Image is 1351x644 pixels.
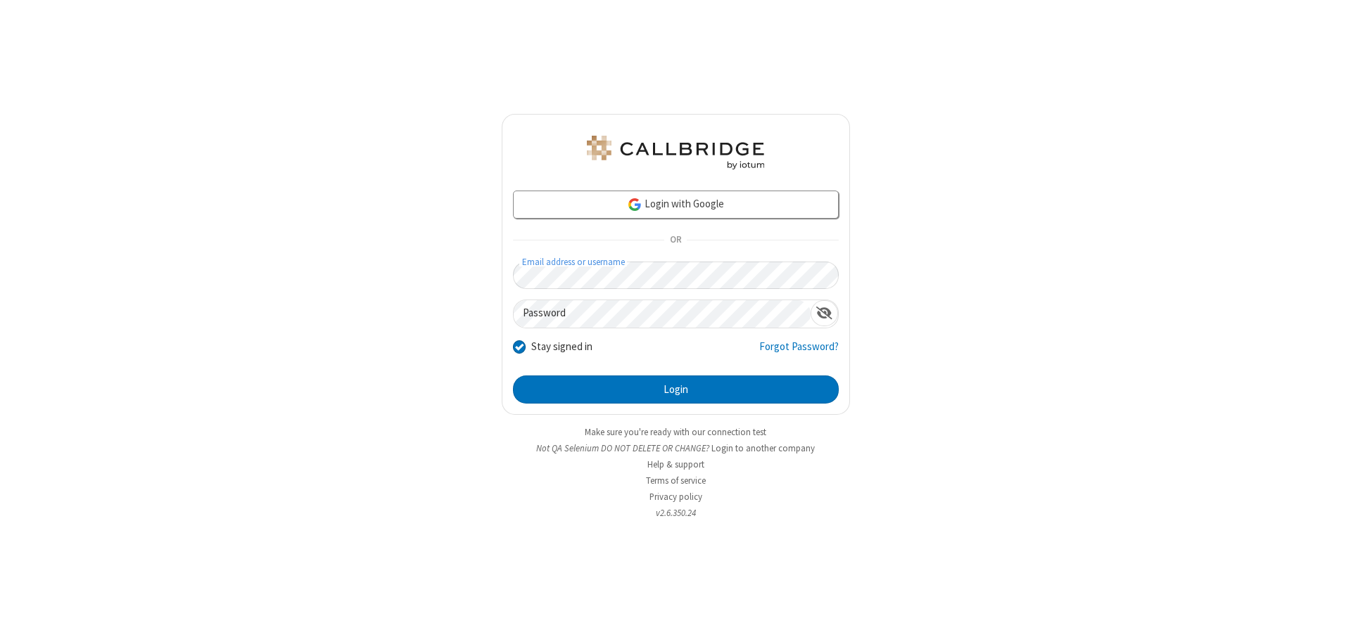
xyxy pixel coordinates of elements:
input: Email address or username [513,262,839,289]
a: Forgot Password? [759,339,839,366]
label: Stay signed in [531,339,592,355]
div: Show password [811,300,838,326]
li: Not QA Selenium DO NOT DELETE OR CHANGE? [502,442,850,455]
span: OR [664,231,687,250]
a: Privacy policy [649,491,702,503]
a: Login with Google [513,191,839,219]
button: Login [513,375,839,404]
button: Login to another company [711,442,815,455]
a: Help & support [647,458,704,470]
a: Terms of service [646,475,706,487]
li: v2.6.350.24 [502,506,850,520]
img: google-icon.png [627,197,642,212]
a: Make sure you're ready with our connection test [585,426,766,438]
input: Password [514,300,811,328]
img: QA Selenium DO NOT DELETE OR CHANGE [584,136,767,169]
